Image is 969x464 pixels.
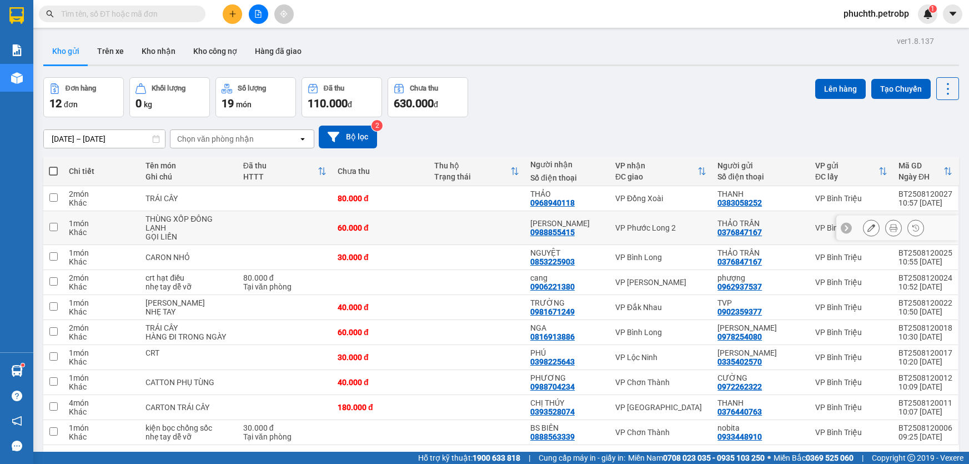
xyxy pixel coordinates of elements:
[815,253,887,262] div: VP Bình Triệu
[717,423,804,432] div: nobita
[530,298,604,307] div: TRƯỜNG
[615,223,706,232] div: VP Phước Long 2
[898,198,952,207] div: 10:57 [DATE]
[69,273,134,282] div: 2 món
[69,323,134,332] div: 2 món
[871,79,931,99] button: Tạo Chuyến
[69,282,134,291] div: Khác
[152,84,185,92] div: Khối lượng
[238,84,266,92] div: Số lượng
[615,161,697,170] div: VP nhận
[434,100,438,109] span: đ
[530,273,604,282] div: cang
[46,10,54,18] span: search
[348,100,352,109] span: đ
[64,100,78,109] span: đơn
[815,328,887,337] div: VP Bình Triệu
[898,373,952,382] div: BT2508120012
[717,161,804,170] div: Người gửi
[615,194,706,203] div: VP Đồng Xoài
[338,328,423,337] div: 60.000 đ
[815,428,887,437] div: VP Bình Triệu
[298,134,307,143] svg: open
[898,423,952,432] div: BT2508120006
[615,428,706,437] div: VP Chơn Thành
[615,172,697,181] div: ĐC giao
[338,223,423,232] div: 60.000 đ
[931,5,935,13] span: 1
[717,172,804,181] div: Số điện thoại
[897,35,934,47] div: ver 1.8.137
[530,219,604,228] div: TRẦN HOA
[69,348,134,357] div: 1 món
[9,7,24,24] img: logo-vxr
[898,382,952,391] div: 10:09 [DATE]
[898,432,952,441] div: 09:25 [DATE]
[530,189,604,198] div: THẢO
[898,398,952,407] div: BT2508120011
[338,253,423,262] div: 30.000 đ
[815,79,866,99] button: Lên hàng
[145,332,232,341] div: HÀNG ĐI TRONG NGÀY
[923,9,933,19] img: icon-new-feature
[308,97,348,110] span: 110.000
[806,453,853,462] strong: 0369 525 060
[717,257,762,266] div: 0376847167
[898,189,952,198] div: BT2508120027
[145,214,232,232] div: THÙNG XỐP ĐÔNG LẠNH
[145,307,232,316] div: NHẸ TAY
[243,432,327,441] div: Tại văn phòng
[530,248,604,257] div: NGUYỆT
[717,348,804,357] div: DUY TÂN
[434,172,510,181] div: Trạng thái
[11,44,23,56] img: solution-icon
[135,97,142,110] span: 0
[238,157,332,186] th: Toggle SortBy
[243,273,327,282] div: 80.000 đ
[243,423,327,432] div: 30.000 đ
[243,172,318,181] div: HTTT
[145,432,232,441] div: nhẹ tay dễ vỡ
[815,223,887,232] div: VP Bình Triệu
[254,10,262,18] span: file-add
[663,453,765,462] strong: 0708 023 035 - 0935 103 250
[898,323,952,332] div: BT2508120018
[863,219,880,236] div: Sửa đơn hàng
[69,228,134,237] div: Khác
[717,273,804,282] div: phượng
[12,416,22,426] span: notification
[610,157,712,186] th: Toggle SortBy
[530,307,575,316] div: 0981671249
[243,161,318,170] div: Đã thu
[767,456,771,460] span: ⚪️
[717,189,804,198] div: THANH
[338,378,423,387] div: 40.000 đ
[429,157,525,186] th: Toggle SortBy
[815,172,878,181] div: ĐC lấy
[717,407,762,416] div: 0376440763
[69,167,134,176] div: Chi tiết
[530,407,575,416] div: 0393528074
[717,332,762,341] div: 0978254080
[628,452,765,464] span: Miền Nam
[898,307,952,316] div: 10:50 [DATE]
[69,432,134,441] div: Khác
[69,357,134,366] div: Khác
[145,348,232,357] div: CRT
[129,77,210,117] button: Khối lượng0kg
[145,298,232,307] div: THÙNG SƠN
[145,423,232,432] div: kiện bọc chống sốc
[418,452,520,464] span: Hỗ trợ kỹ thuật:
[61,8,192,20] input: Tìm tên, số ĐT hoặc mã đơn
[11,365,23,377] img: warehouse-icon
[529,452,530,464] span: |
[145,273,232,282] div: crt hạt điều
[302,77,382,117] button: Đã thu110.000đ
[615,353,706,362] div: VP Lộc Ninh
[774,452,853,464] span: Miền Bắc
[184,38,246,64] button: Kho công nợ
[21,363,24,367] sup: 1
[319,126,377,148] button: Bộ lọc
[898,407,952,416] div: 10:07 [DATE]
[223,4,242,24] button: plus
